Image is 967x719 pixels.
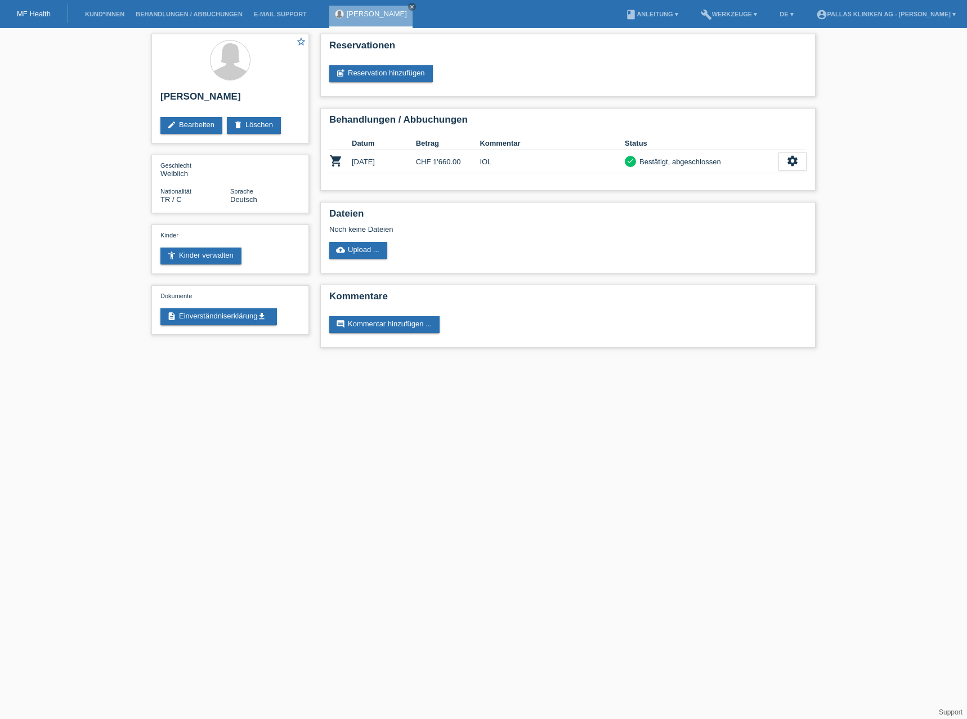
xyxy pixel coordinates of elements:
h2: Behandlungen / Abbuchungen [329,114,807,131]
a: buildWerkzeuge ▾ [695,11,763,17]
a: cloud_uploadUpload ... [329,242,387,259]
a: MF Health [17,10,51,18]
i: cloud_upload [336,245,345,254]
i: build [701,9,712,20]
span: Nationalität [160,188,191,195]
i: POSP00021423 [329,154,343,168]
span: Türkei / C / 13.08.1990 [160,195,182,204]
a: E-Mail Support [248,11,312,17]
a: editBearbeiten [160,117,222,134]
i: accessibility_new [167,251,176,260]
td: CHF 1'660.00 [416,150,480,173]
span: Geschlecht [160,162,191,169]
i: description [167,312,176,321]
i: comment [336,320,345,329]
div: Bestätigt, abgeschlossen [636,156,721,168]
h2: Kommentare [329,291,807,308]
span: Deutsch [230,195,257,204]
a: bookAnleitung ▾ [620,11,683,17]
i: edit [167,120,176,129]
a: star_border [296,37,306,48]
div: Noch keine Dateien [329,225,673,233]
i: settings [786,155,799,167]
a: Kund*innen [79,11,130,17]
td: [DATE] [352,150,416,173]
th: Betrag [416,137,480,150]
a: account_circlePallas Kliniken AG - [PERSON_NAME] ▾ [811,11,961,17]
a: descriptionEinverständniserklärungget_app [160,308,277,325]
i: delete [234,120,243,129]
th: Status [625,137,778,150]
span: Kinder [160,232,178,239]
i: book [625,9,637,20]
h2: [PERSON_NAME] [160,91,300,108]
h2: Dateien [329,208,807,225]
i: account_circle [816,9,827,20]
i: get_app [257,312,266,321]
a: post_addReservation hinzufügen [329,65,433,82]
i: star_border [296,37,306,47]
a: accessibility_newKinder verwalten [160,248,241,264]
a: DE ▾ [774,11,799,17]
span: Sprache [230,188,253,195]
td: IOL [480,150,625,173]
div: Weiblich [160,161,230,178]
a: deleteLöschen [227,117,281,134]
th: Datum [352,137,416,150]
a: commentKommentar hinzufügen ... [329,316,440,333]
i: close [409,4,415,10]
h2: Reservationen [329,40,807,57]
i: check [626,157,634,165]
th: Kommentar [480,137,625,150]
a: Behandlungen / Abbuchungen [130,11,248,17]
span: Dokumente [160,293,192,299]
a: [PERSON_NAME] [347,10,407,18]
i: post_add [336,69,345,78]
a: Support [939,708,962,716]
a: close [408,3,416,11]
